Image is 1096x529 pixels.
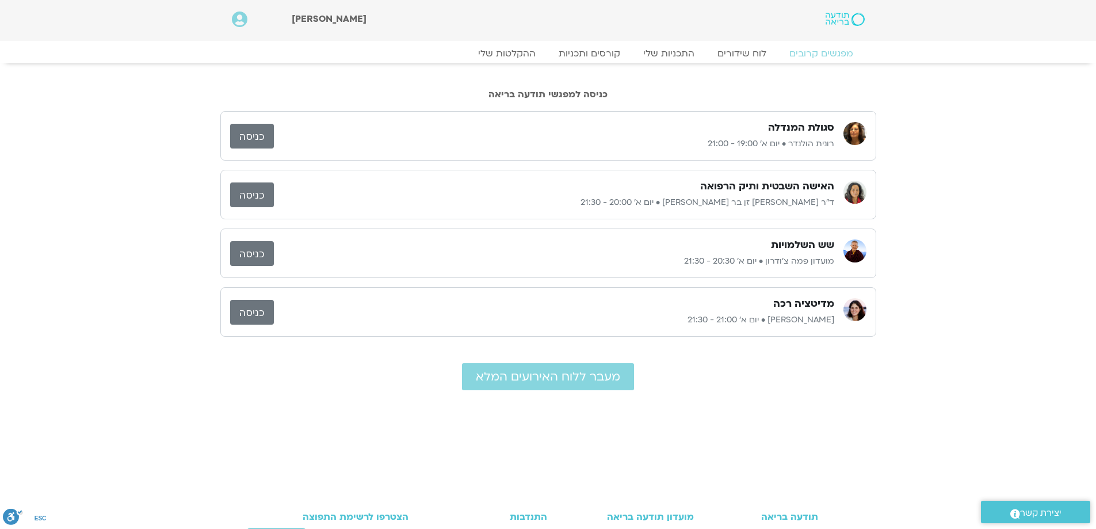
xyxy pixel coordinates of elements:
h3: שש השלמויות [771,238,834,252]
a: מעבר ללוח האירועים המלא [462,363,634,390]
a: קורסים ותכניות [547,48,632,59]
h3: מועדון תודעה בריאה [559,512,694,522]
h3: סגולת המנדלה [768,121,834,135]
img: מיכל גורל [843,298,866,321]
a: מפגשים קרובים [778,48,865,59]
a: לוח שידורים [706,48,778,59]
h3: התנדבות [440,512,547,522]
a: כניסה [230,241,274,266]
a: התכניות שלי [632,48,706,59]
h3: מדיטציה רכה [773,297,834,311]
span: יצירת קשר [1020,505,1061,521]
p: ד״ר [PERSON_NAME] זן בר [PERSON_NAME] • יום א׳ 20:00 - 21:30 [274,196,834,210]
a: כניסה [230,300,274,325]
nav: Menu [232,48,865,59]
p: [PERSON_NAME] • יום א׳ 21:00 - 21:30 [274,313,834,327]
h3: הצטרפו לרשימת התפוצה [278,512,409,522]
img: ד״ר צילה זן בר צור [843,181,866,204]
img: רונית הולנדר [843,122,866,145]
span: מעבר ללוח האירועים המלא [476,370,620,383]
p: רונית הולנדר • יום א׳ 19:00 - 21:00 [274,137,834,151]
h2: כניסה למפגשי תודעה בריאה [220,89,876,100]
a: כניסה [230,182,274,207]
a: יצירת קשר [981,501,1090,523]
h3: האישה השבטית ותיק הרפואה [700,180,834,193]
a: כניסה [230,124,274,149]
span: [PERSON_NAME] [292,13,366,25]
img: מועדון פמה צ'ודרון [843,239,866,262]
a: ההקלטות שלי [467,48,547,59]
h3: תודעה בריאה [705,512,818,522]
p: מועדון פמה צ'ודרון • יום א׳ 20:30 - 21:30 [274,254,834,268]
